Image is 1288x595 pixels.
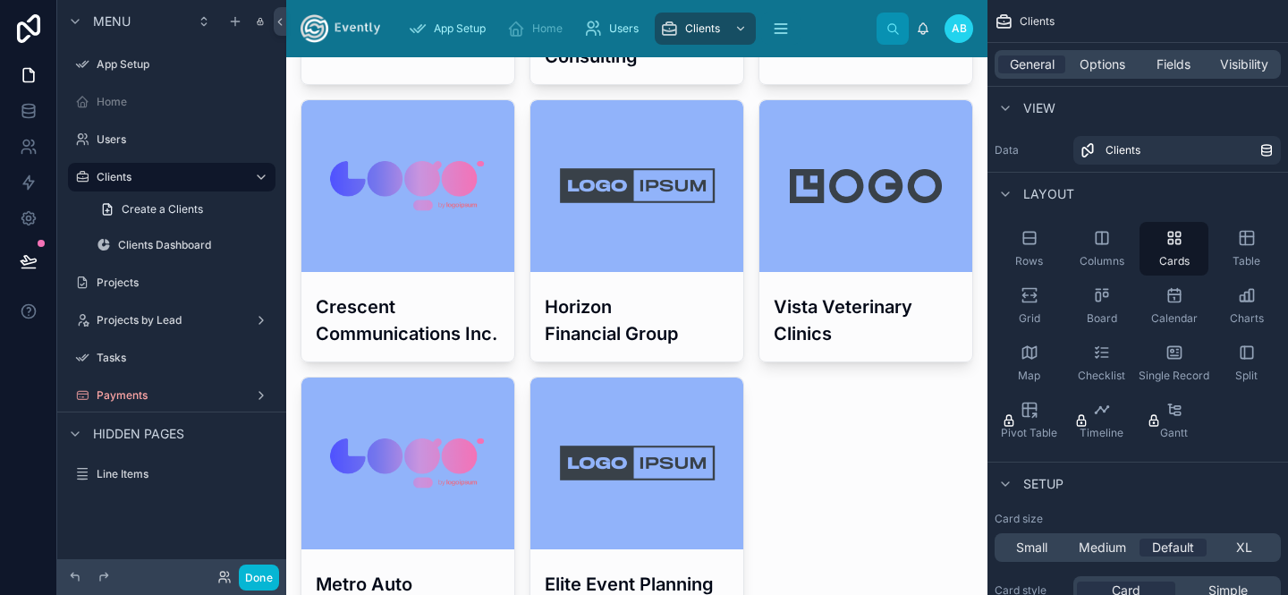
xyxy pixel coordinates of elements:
[1160,426,1188,440] span: Gantt
[655,13,756,45] a: Clients
[301,14,380,43] img: App logo
[1023,185,1074,203] span: Layout
[68,344,275,372] a: Tasks
[1023,99,1055,117] span: View
[1159,254,1190,268] span: Cards
[1151,311,1198,326] span: Calendar
[1080,426,1123,440] span: Timeline
[1080,55,1125,73] span: Options
[1139,369,1209,383] span: Single Record
[1067,222,1136,276] button: Columns
[1067,279,1136,333] button: Board
[97,313,247,327] label: Projects by Lead
[97,467,272,481] label: Line Items
[68,163,275,191] a: Clients
[1023,475,1063,493] span: Setup
[68,306,275,335] a: Projects by Lead
[93,425,184,443] span: Hidden pages
[502,13,575,45] a: Home
[1106,143,1140,157] span: Clients
[68,381,275,410] a: Payments
[1140,336,1208,390] button: Single Record
[1020,14,1055,29] span: Clients
[1235,369,1258,383] span: Split
[685,21,720,36] span: Clients
[1236,539,1252,557] span: XL
[1152,539,1194,557] span: Default
[1016,539,1047,557] span: Small
[403,13,498,45] a: App Setup
[1018,369,1040,383] span: Map
[1140,222,1208,276] button: Cards
[97,351,272,365] label: Tasks
[952,21,967,36] span: AB
[89,231,275,259] a: Clients Dashboard
[1078,369,1125,383] span: Checklist
[68,268,275,297] a: Projects
[68,50,275,79] a: App Setup
[97,276,272,290] label: Projects
[995,222,1063,276] button: Rows
[68,460,275,489] a: Line Items
[1087,311,1117,326] span: Board
[1010,55,1055,73] span: General
[532,21,563,36] span: Home
[1067,394,1136,447] button: Timeline
[97,95,272,109] label: Home
[93,13,131,30] span: Menu
[1073,136,1281,165] a: Clients
[1140,279,1208,333] button: Calendar
[1157,55,1191,73] span: Fields
[1212,279,1281,333] button: Charts
[1001,426,1057,440] span: Pivot Table
[1233,254,1260,268] span: Table
[995,279,1063,333] button: Grid
[97,57,272,72] label: App Setup
[1080,254,1124,268] span: Columns
[89,195,275,224] a: Create a Clients
[1079,539,1126,557] span: Medium
[434,21,486,36] span: App Setup
[1019,311,1040,326] span: Grid
[97,388,247,403] label: Payments
[995,512,1043,526] label: Card size
[1015,254,1043,268] span: Rows
[579,13,651,45] a: Users
[1140,394,1208,447] button: Gantt
[394,9,877,48] div: scrollable content
[1067,336,1136,390] button: Checklist
[995,143,1066,157] label: Data
[609,21,639,36] span: Users
[1230,311,1264,326] span: Charts
[1212,336,1281,390] button: Split
[239,565,279,591] button: Done
[97,170,240,184] label: Clients
[68,88,275,116] a: Home
[995,336,1063,390] button: Map
[1212,222,1281,276] button: Table
[118,238,272,252] label: Clients Dashboard
[122,202,203,217] span: Create a Clients
[68,125,275,154] a: Users
[1220,55,1268,73] span: Visibility
[995,394,1063,447] button: Pivot Table
[97,132,272,147] label: Users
